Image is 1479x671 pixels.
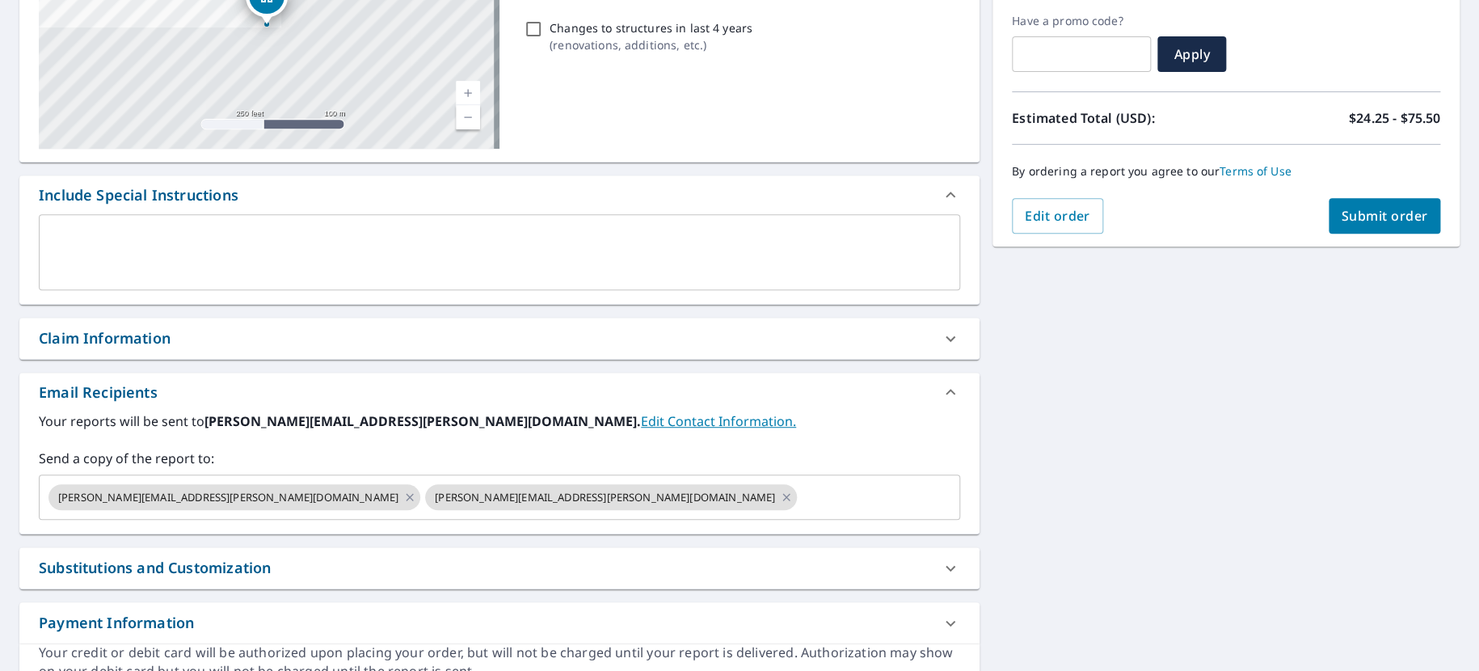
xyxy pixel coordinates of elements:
span: [PERSON_NAME][EMAIL_ADDRESS][PERSON_NAME][DOMAIN_NAME] [48,490,408,505]
button: Apply [1157,36,1226,72]
p: Estimated Total (USD): [1012,108,1226,128]
a: Current Level 17, Zoom In [456,81,480,105]
a: Terms of Use [1220,163,1291,179]
label: Have a promo code? [1012,14,1151,28]
div: [PERSON_NAME][EMAIL_ADDRESS][PERSON_NAME][DOMAIN_NAME] [425,484,797,510]
div: Substitutions and Customization [39,557,271,579]
div: Email Recipients [39,382,158,403]
p: By ordering a report you agree to our [1012,164,1440,179]
p: ( renovations, additions, etc. ) [550,36,752,53]
div: Email Recipients [19,373,980,411]
a: EditContactInfo [641,412,796,430]
span: Apply [1170,45,1213,63]
button: Edit order [1012,198,1103,234]
div: Payment Information [39,612,194,634]
div: [PERSON_NAME][EMAIL_ADDRESS][PERSON_NAME][DOMAIN_NAME] [48,484,420,510]
div: Include Special Instructions [39,184,238,206]
p: $24.25 - $75.50 [1349,108,1440,128]
div: Claim Information [39,327,171,349]
label: Your reports will be sent to [39,411,960,431]
button: Submit order [1329,198,1441,234]
div: Include Special Instructions [19,175,980,214]
a: Current Level 17, Zoom Out [456,105,480,129]
span: Submit order [1342,207,1428,225]
div: Substitutions and Customization [19,547,980,589]
div: Payment Information [19,602,980,644]
div: Claim Information [19,318,980,359]
span: [PERSON_NAME][EMAIL_ADDRESS][PERSON_NAME][DOMAIN_NAME] [425,490,785,505]
span: Edit order [1025,207,1090,225]
b: [PERSON_NAME][EMAIL_ADDRESS][PERSON_NAME][DOMAIN_NAME]. [204,412,641,430]
label: Send a copy of the report to: [39,449,960,468]
p: Changes to structures in last 4 years [550,19,752,36]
